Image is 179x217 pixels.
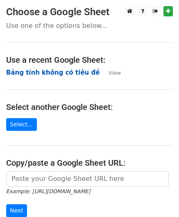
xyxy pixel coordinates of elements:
iframe: Chat Widget [138,178,179,217]
h4: Copy/paste a Google Sheet URL: [6,158,173,168]
a: Bảng tính không có tiêu đề [6,69,100,76]
a: View [100,69,121,76]
small: Example: [URL][DOMAIN_NAME] [6,188,90,194]
a: Select... [6,118,37,131]
h4: Select another Google Sheet: [6,102,173,112]
h4: Use a recent Google Sheet: [6,55,173,65]
input: Next [6,204,27,217]
h3: Choose a Google Sheet [6,6,173,18]
p: Use one of the options below... [6,21,173,30]
small: View [109,70,121,76]
div: Tiện ích trò chuyện [138,178,179,217]
input: Paste your Google Sheet URL here [6,171,169,187]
